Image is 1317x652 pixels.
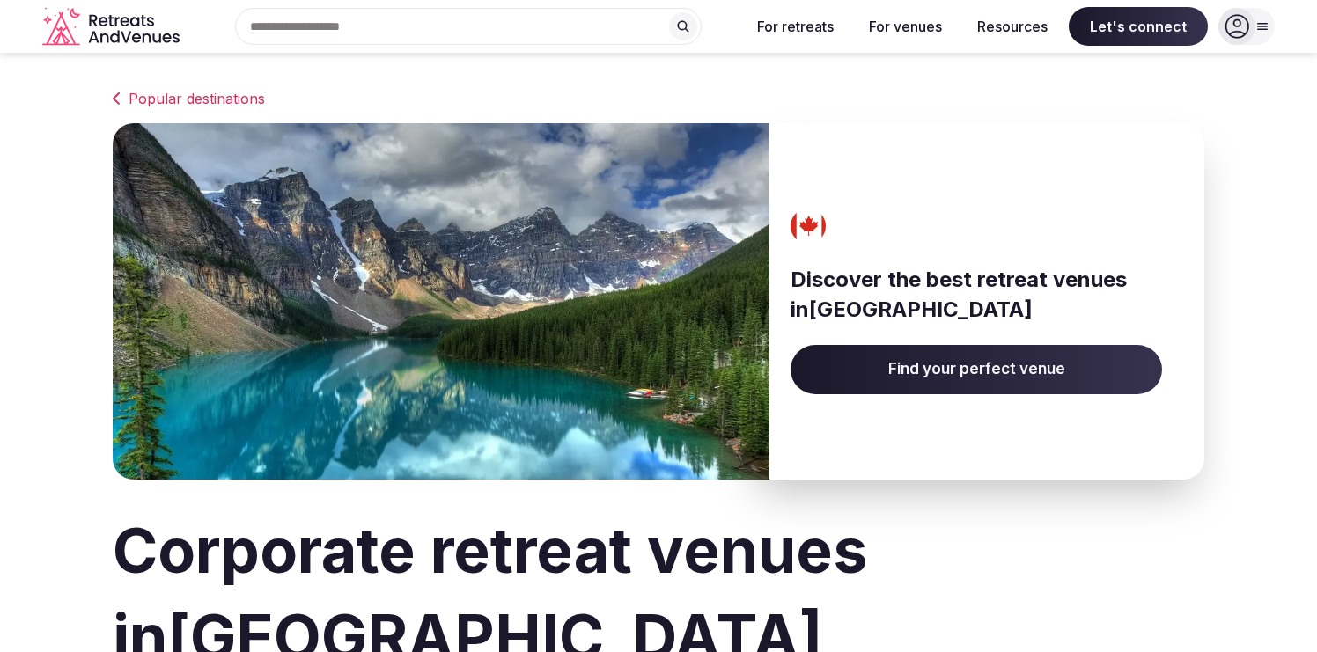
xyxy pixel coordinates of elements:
img: Banner image for Canada representative of the country [113,123,769,480]
button: For retreats [743,7,848,46]
button: For venues [855,7,956,46]
span: Let's connect [1069,7,1208,46]
a: Visit the homepage [42,7,183,47]
svg: Retreats and Venues company logo [42,7,183,47]
a: Find your perfect venue [791,345,1162,394]
a: Popular destinations [113,88,1204,109]
img: Canada's flag [785,209,833,244]
h3: Discover the best retreat venues in [GEOGRAPHIC_DATA] [791,265,1162,324]
button: Resources [963,7,1062,46]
